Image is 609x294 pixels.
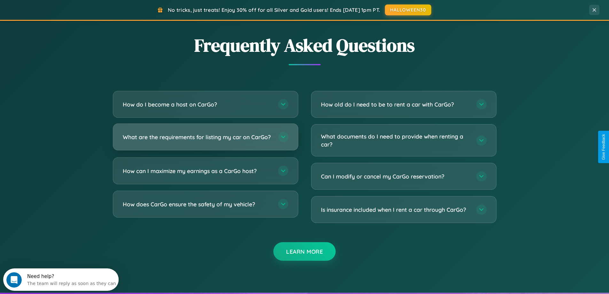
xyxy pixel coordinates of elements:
div: Give Feedback [601,134,606,160]
h3: Is insurance included when I rent a car through CarGo? [321,206,470,214]
iframe: Intercom live chat [6,272,22,288]
div: Need help? [24,5,113,11]
div: Open Intercom Messenger [3,3,119,20]
h3: How can I maximize my earnings as a CarGo host? [123,167,272,175]
h3: Can I modify or cancel my CarGo reservation? [321,172,470,180]
h3: How does CarGo ensure the safety of my vehicle? [123,200,272,208]
h3: How do I become a host on CarGo? [123,100,272,108]
button: HALLOWEEN30 [385,4,431,15]
h3: What are the requirements for listing my car on CarGo? [123,133,272,141]
h3: What documents do I need to provide when renting a car? [321,132,470,148]
div: The team will reply as soon as they can [24,11,113,17]
h2: Frequently Asked Questions [113,33,496,58]
h3: How old do I need to be to rent a car with CarGo? [321,100,470,108]
button: Learn More [273,242,336,261]
iframe: Intercom live chat discovery launcher [3,268,119,291]
span: No tricks, just treats! Enjoy 30% off for all Silver and Gold users! Ends [DATE] 1pm PT. [168,7,380,13]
